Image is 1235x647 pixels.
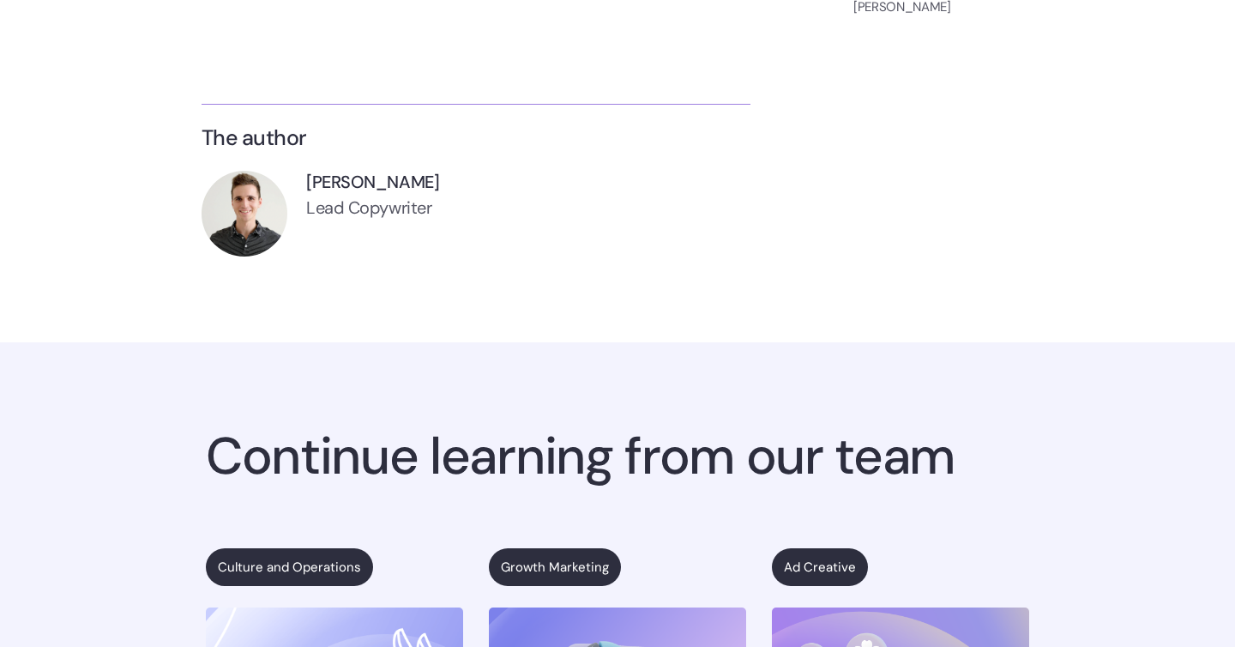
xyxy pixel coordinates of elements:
[306,198,439,217] div: Lead Copywriter
[489,548,621,586] a: Growth Marketing
[306,171,439,193] div: [PERSON_NAME]
[206,548,373,586] a: Culture and Operations
[772,548,868,586] a: Ad Creative
[206,428,1029,485] h4: Continue learning from our team
[202,126,750,150] h3: The author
